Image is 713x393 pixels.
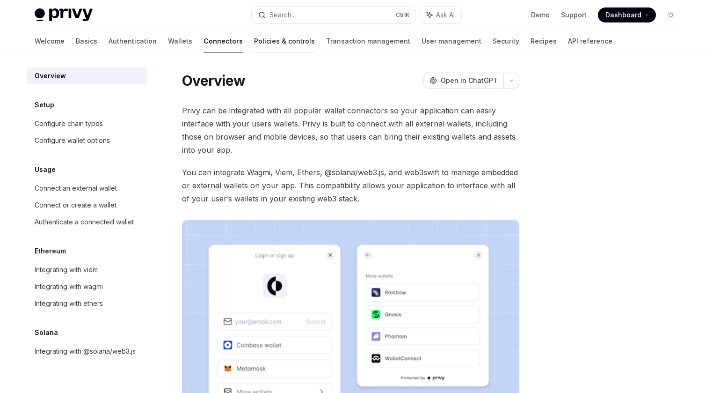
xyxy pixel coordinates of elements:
a: Overview [27,67,147,84]
div: Integrating with viem [35,264,98,275]
a: API reference [568,30,612,52]
button: Ask AI [420,7,461,23]
span: Privy can be integrated with all popular wallet connectors so your application can easily interfa... [182,104,519,156]
button: Toggle dark mode [663,7,678,22]
div: Search... [269,9,296,21]
a: User management [422,30,481,52]
a: Policies & controls [254,30,315,52]
h5: Solana [35,327,58,338]
div: Integrating with wagmi [35,281,103,292]
span: You can integrate Wagmi, Viem, Ethers, @solana/web3.js, and web3swift to manage embedded or exter... [182,166,519,205]
div: Connect or create a wallet [35,200,116,211]
a: Connect an external wallet [27,180,147,197]
a: Connectors [204,30,243,52]
a: Connect or create a wallet [27,197,147,214]
h5: Ethereum [35,245,66,257]
div: Integrating with @solana/web3.js [35,346,136,357]
a: Configure wallet options [27,132,147,149]
a: Integrating with viem [27,261,147,278]
a: Authentication [109,30,157,52]
a: Demo [531,10,550,20]
a: Configure chain types [27,115,147,132]
img: light logo [35,8,93,22]
a: Security [493,30,519,52]
a: Support [561,10,587,20]
a: Transaction management [326,30,410,52]
div: Connect an external wallet [35,183,117,194]
span: Dashboard [605,10,641,20]
a: Integrating with wagmi [27,278,147,295]
a: Dashboard [598,7,656,22]
h5: Usage [35,164,56,175]
button: Search...CtrlK [252,7,415,23]
div: Overview [35,70,66,82]
h5: Setup [35,99,54,111]
div: Configure wallet options [35,135,110,146]
a: Recipes [531,30,557,52]
span: Ctrl K [396,11,410,19]
div: Configure chain types [35,118,103,129]
div: Integrating with ethers [35,298,103,309]
a: Wallets [168,30,192,52]
div: Authenticate a connected wallet [35,216,134,228]
h1: Overview [182,72,245,89]
a: Integrating with ethers [27,295,147,312]
button: Open in ChatGPT [423,73,503,89]
a: Authenticate a connected wallet [27,214,147,230]
span: Ask AI [436,10,455,20]
a: Integrating with @solana/web3.js [27,343,147,360]
a: Welcome [35,30,65,52]
a: Basics [76,30,97,52]
span: Open in ChatGPT [441,76,498,85]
